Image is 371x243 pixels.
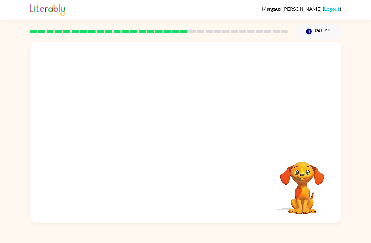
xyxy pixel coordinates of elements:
a: Logout [324,6,340,12]
img: Literably [30,3,65,16]
span: Margaux [PERSON_NAME] [262,6,323,12]
div: ( ) [262,6,341,12]
video: Your browser must support playing .mp4 files to use Literably. Please try using another browser. [271,152,334,215]
button: Pause [296,24,341,39]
